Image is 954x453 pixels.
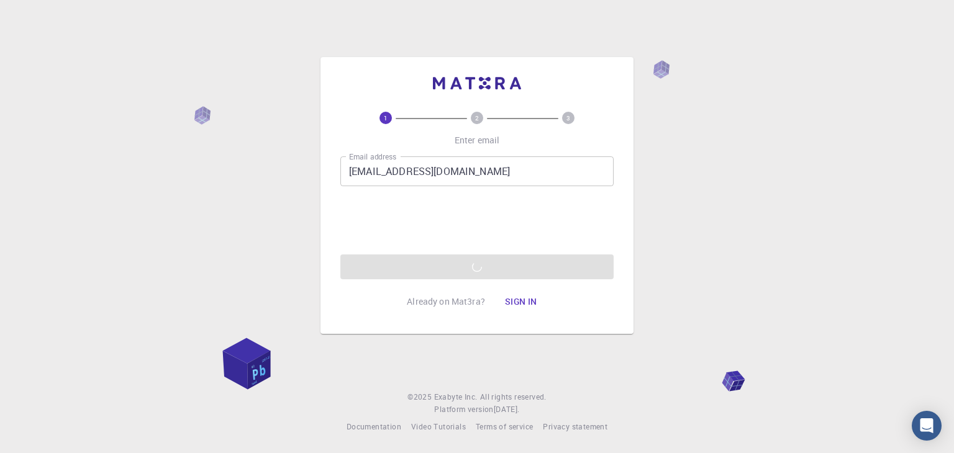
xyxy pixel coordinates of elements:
[566,114,570,122] text: 3
[480,391,547,403] span: All rights reserved.
[434,392,478,401] span: Exabyte Inc.
[434,391,478,403] a: Exabyte Inc.
[411,421,466,433] a: Video Tutorials
[347,421,401,431] span: Documentation
[476,421,533,431] span: Terms of service
[475,114,479,122] text: 2
[349,151,396,162] label: Email address
[384,114,388,122] text: 1
[347,421,401,433] a: Documentation
[494,404,520,414] span: [DATE] .
[407,391,434,403] span: © 2025
[543,421,607,433] a: Privacy statement
[543,421,607,431] span: Privacy statement
[494,403,520,416] a: [DATE].
[411,421,466,431] span: Video Tutorials
[495,289,547,314] button: Sign in
[407,295,485,308] p: Already on Mat3ra?
[383,196,571,244] iframe: reCAPTCHA
[434,403,493,416] span: Platform version
[912,411,942,441] div: Open Intercom Messenger
[455,134,500,146] p: Enter email
[476,421,533,433] a: Terms of service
